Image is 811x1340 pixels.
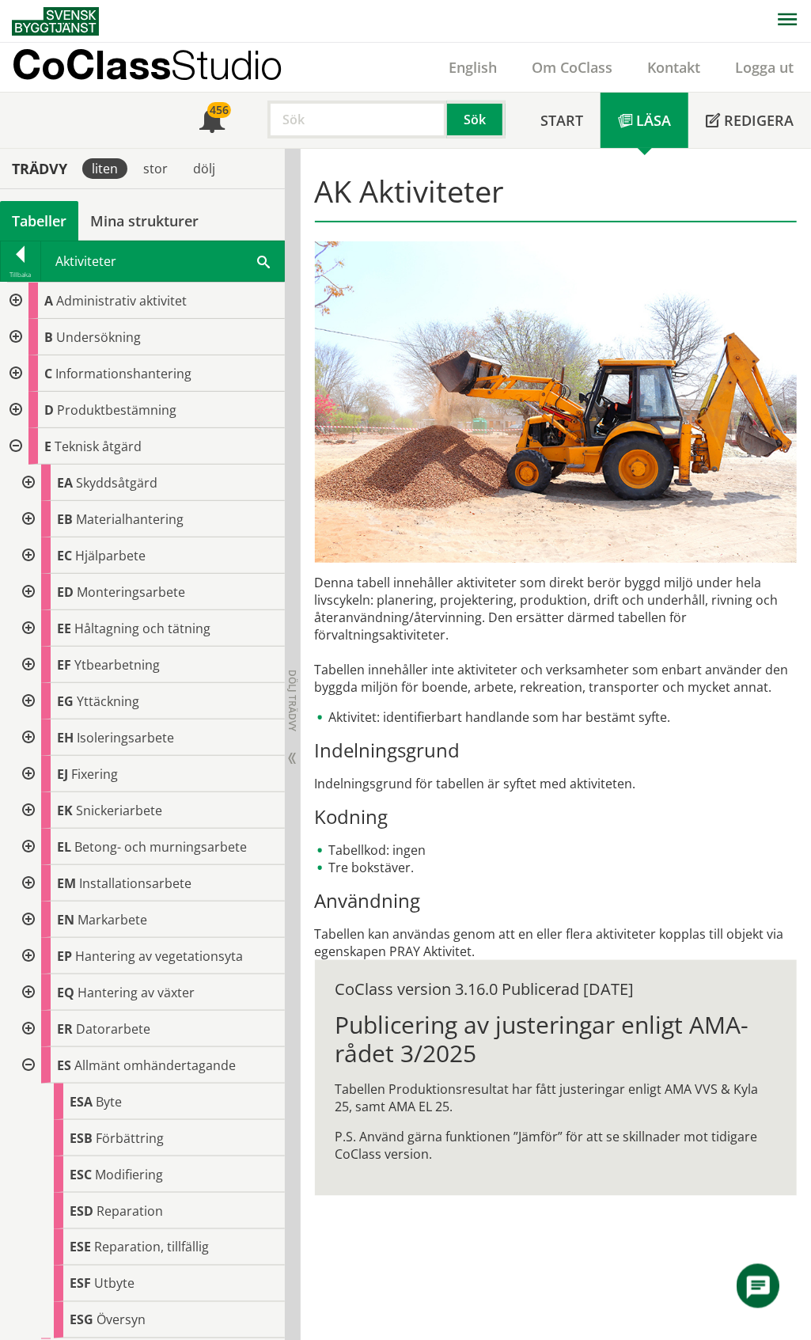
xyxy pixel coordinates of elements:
[636,111,671,130] span: Läsa
[76,511,184,528] span: Materialhantering
[57,984,74,1001] span: EQ
[57,911,74,928] span: EN
[540,111,583,130] span: Start
[70,1202,93,1220] span: ESD
[12,55,282,74] p: CoClass
[76,802,162,819] span: Snickeriarbete
[74,838,247,856] span: Betong- och murningsarbete
[75,547,146,564] span: Hjälparbete
[79,875,191,892] span: Installationsarbete
[57,947,72,965] span: EP
[724,111,794,130] span: Redigera
[57,838,71,856] span: EL
[57,511,73,528] span: EB
[335,981,777,998] div: CoClass version 3.16.0 Publicerad [DATE]
[267,101,447,139] input: Sök
[77,583,185,601] span: Monteringsarbete
[447,101,506,139] button: Sök
[78,201,210,241] a: Mina strukturer
[182,93,242,148] a: 456
[44,292,53,309] span: A
[257,252,270,269] span: Sök i tabellen
[74,1057,236,1074] span: Allmänt omhändertagande
[55,438,142,455] span: Teknisk åtgärd
[57,583,74,601] span: ED
[630,58,718,77] a: Kontakt
[70,1275,91,1293] span: ESF
[70,1239,91,1256] span: ESE
[57,729,74,746] span: EH
[94,1239,209,1256] span: Reparation, tillfällig
[44,438,51,455] span: E
[96,1129,164,1147] span: Förbättring
[96,1093,122,1110] span: Byte
[71,765,118,783] span: Fixering
[286,670,299,731] span: Dölj trädvy
[94,1275,135,1293] span: Utbyte
[171,41,282,88] span: Studio
[70,1312,93,1329] span: ESG
[335,1128,777,1163] p: P.S. Använd gärna funktionen ”Jämför” för att se skillnader mot tidigare CoClass version.
[57,802,73,819] span: EK
[77,729,174,746] span: Isoleringsarbete
[44,365,52,382] span: C
[70,1093,93,1110] span: ESA
[55,365,191,382] span: Informationshantering
[70,1129,93,1147] span: ESB
[207,102,231,118] div: 456
[56,292,187,309] span: Administrativ aktivitet
[74,620,210,637] span: Håltagning och tätning
[315,574,798,960] div: Denna tabell innehåller aktiviteter som direkt berör byggd miljö under hela livscykeln: planering...
[335,1011,777,1068] h1: Publicering av justeringar enligt AMA-rådet 3/2025
[315,889,798,913] h3: Användning
[601,93,688,148] a: Läsa
[315,708,798,726] li: Aktivitet: identifierbart handlande som har bestämt syfte.
[70,1166,92,1183] span: ESC
[335,1080,777,1115] p: Tabellen Produktionsresultat har fått justeringar enligt AMA VVS & Kyla 25, samt AMA EL 25.
[76,474,157,492] span: Skyddsåtgärd
[44,328,53,346] span: B
[57,620,71,637] span: EE
[12,43,316,92] a: CoClassStudio
[315,738,798,762] h3: Indelningsgrund
[95,1166,163,1183] span: Modifiering
[1,268,40,281] div: Tillbaka
[74,656,160,674] span: Ytbearbetning
[718,58,811,77] a: Logga ut
[315,241,798,563] img: Aktiviteter1.jpg
[44,401,54,419] span: D
[57,875,76,892] span: EM
[75,947,243,965] span: Hantering av vegetationsyta
[57,401,176,419] span: Produktbestämning
[41,241,284,281] div: Aktiviteter
[315,841,798,859] li: Tabellkod: ingen
[57,765,68,783] span: EJ
[3,160,76,177] div: Trädvy
[184,158,225,179] div: dölj
[56,328,141,346] span: Undersökning
[523,93,601,148] a: Start
[134,158,177,179] div: stor
[78,984,195,1001] span: Hantering av växter
[315,859,798,876] li: Tre bokstäver.
[315,173,798,222] h1: AK Aktiviteter
[57,656,71,674] span: EF
[431,58,514,77] a: English
[315,805,798,829] h3: Kodning
[57,1057,71,1074] span: ES
[97,1312,146,1329] span: Översyn
[97,1202,163,1220] span: Reparation
[12,7,99,36] img: Svensk Byggtjänst
[78,911,147,928] span: Markarbete
[57,693,74,710] span: EG
[57,547,72,564] span: EC
[82,158,127,179] div: liten
[76,1020,150,1038] span: Datorarbete
[57,1020,73,1038] span: ER
[57,474,73,492] span: EA
[688,93,811,148] a: Redigera
[514,58,630,77] a: Om CoClass
[77,693,139,710] span: Yttäckning
[199,109,225,135] span: Notifikationer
